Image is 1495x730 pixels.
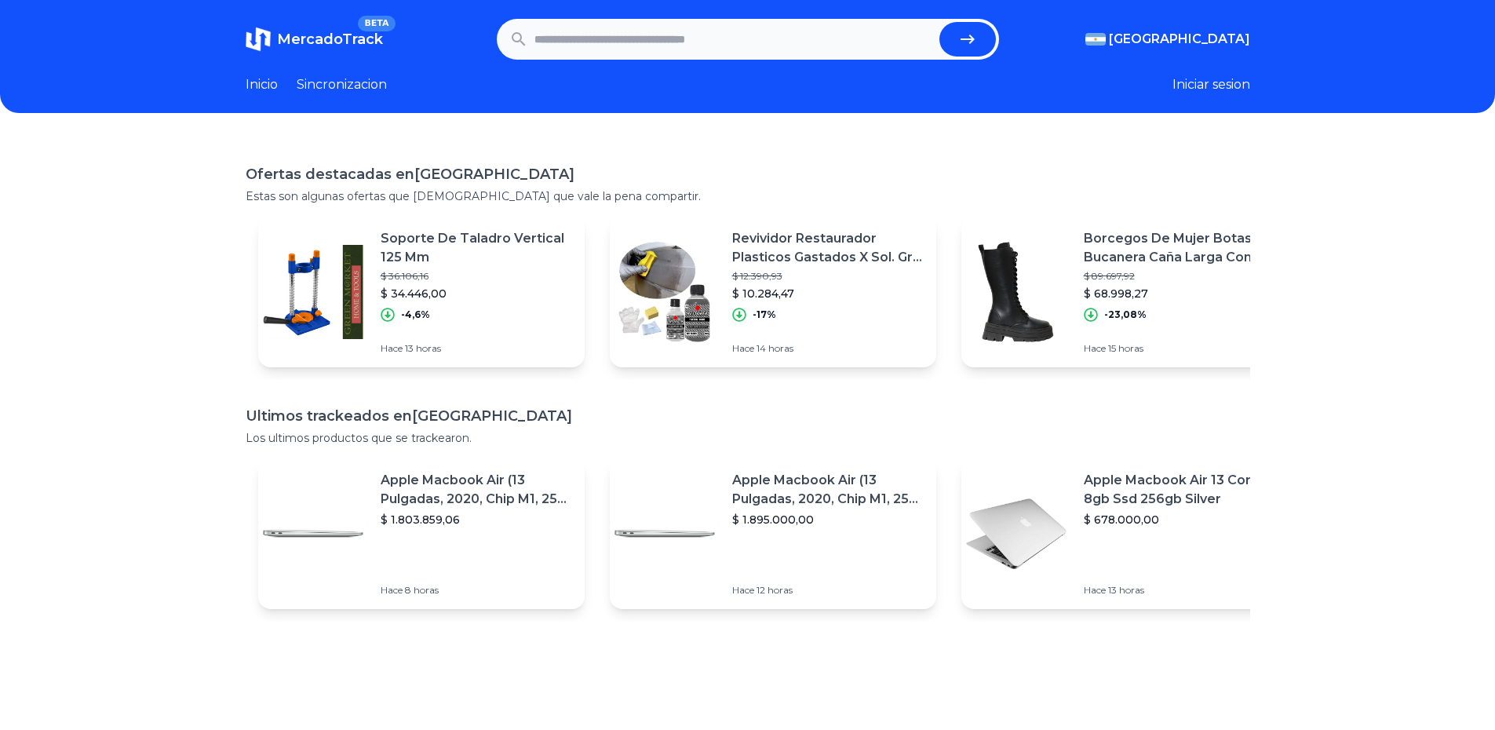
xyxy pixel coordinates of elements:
p: Apple Macbook Air 13 Core I5 8gb Ssd 256gb Silver [1084,471,1275,509]
p: $ 89.697,92 [1084,270,1275,283]
p: -17% [753,308,776,321]
p: Hace 13 horas [1084,584,1275,597]
a: Featured imageApple Macbook Air 13 Core I5 8gb Ssd 256gb Silver$ 678.000,00Hace 13 horas [961,458,1288,609]
p: $ 10.284,47 [732,286,924,301]
img: Featured image [610,479,720,589]
img: Argentina [1085,33,1106,46]
a: Inicio [246,75,278,94]
p: $ 12.390,93 [732,270,924,283]
p: -23,08% [1104,308,1147,321]
p: Apple Macbook Air (13 Pulgadas, 2020, Chip M1, 256 Gb De Ssd, 8 Gb De Ram) - Plata [732,471,924,509]
h1: Ultimos trackeados en [GEOGRAPHIC_DATA] [246,405,1250,427]
span: MercadoTrack [277,31,383,48]
a: Featured imageApple Macbook Air (13 Pulgadas, 2020, Chip M1, 256 Gb De Ssd, 8 Gb De Ram) - Plata$... [258,458,585,609]
p: Soporte De Taladro Vertical 125 Mm [381,229,572,267]
p: Revividor Restaurador Plasticos Gastados X Sol. Gris Oscuro [732,229,924,267]
span: [GEOGRAPHIC_DATA] [1109,30,1250,49]
button: [GEOGRAPHIC_DATA] [1085,30,1250,49]
p: $ 34.446,00 [381,286,572,301]
p: Apple Macbook Air (13 Pulgadas, 2020, Chip M1, 256 Gb De Ssd, 8 Gb De Ram) - Plata [381,471,572,509]
p: Borcegos De Mujer Botas Bucanera Caña Larga Con Cordones Sol [1084,229,1275,267]
p: $ 678.000,00 [1084,512,1275,527]
p: -4,6% [401,308,430,321]
img: Featured image [258,479,368,589]
a: Featured imageRevividor Restaurador Plasticos Gastados X Sol. Gris Oscuro$ 12.390,93$ 10.284,47-1... [610,217,936,367]
a: Featured imageSoporte De Taladro Vertical 125 Mm$ 36.106,16$ 34.446,00-4,6%Hace 13 horas [258,217,585,367]
img: Featured image [961,479,1071,589]
img: Featured image [610,237,720,347]
a: MercadoTrackBETA [246,27,383,52]
p: $ 1.803.859,06 [381,512,572,527]
p: Estas son algunas ofertas que [DEMOGRAPHIC_DATA] que vale la pena compartir. [246,188,1250,204]
p: $ 36.106,16 [381,270,572,283]
a: Sincronizacion [297,75,387,94]
p: Hace 8 horas [381,584,572,597]
p: $ 1.895.000,00 [732,512,924,527]
p: Hace 12 horas [732,584,924,597]
p: $ 68.998,27 [1084,286,1275,301]
img: MercadoTrack [246,27,271,52]
p: Los ultimos productos que se trackearon. [246,430,1250,446]
a: Featured imageBorcegos De Mujer Botas Bucanera Caña Larga Con Cordones Sol$ 89.697,92$ 68.998,27-... [961,217,1288,367]
p: Hace 14 horas [732,342,924,355]
img: Featured image [258,237,368,347]
button: Iniciar sesion [1172,75,1250,94]
h1: Ofertas destacadas en [GEOGRAPHIC_DATA] [246,163,1250,185]
img: Featured image [961,237,1071,347]
p: Hace 15 horas [1084,342,1275,355]
span: BETA [358,16,395,31]
p: Hace 13 horas [381,342,572,355]
a: Featured imageApple Macbook Air (13 Pulgadas, 2020, Chip M1, 256 Gb De Ssd, 8 Gb De Ram) - Plata$... [610,458,936,609]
